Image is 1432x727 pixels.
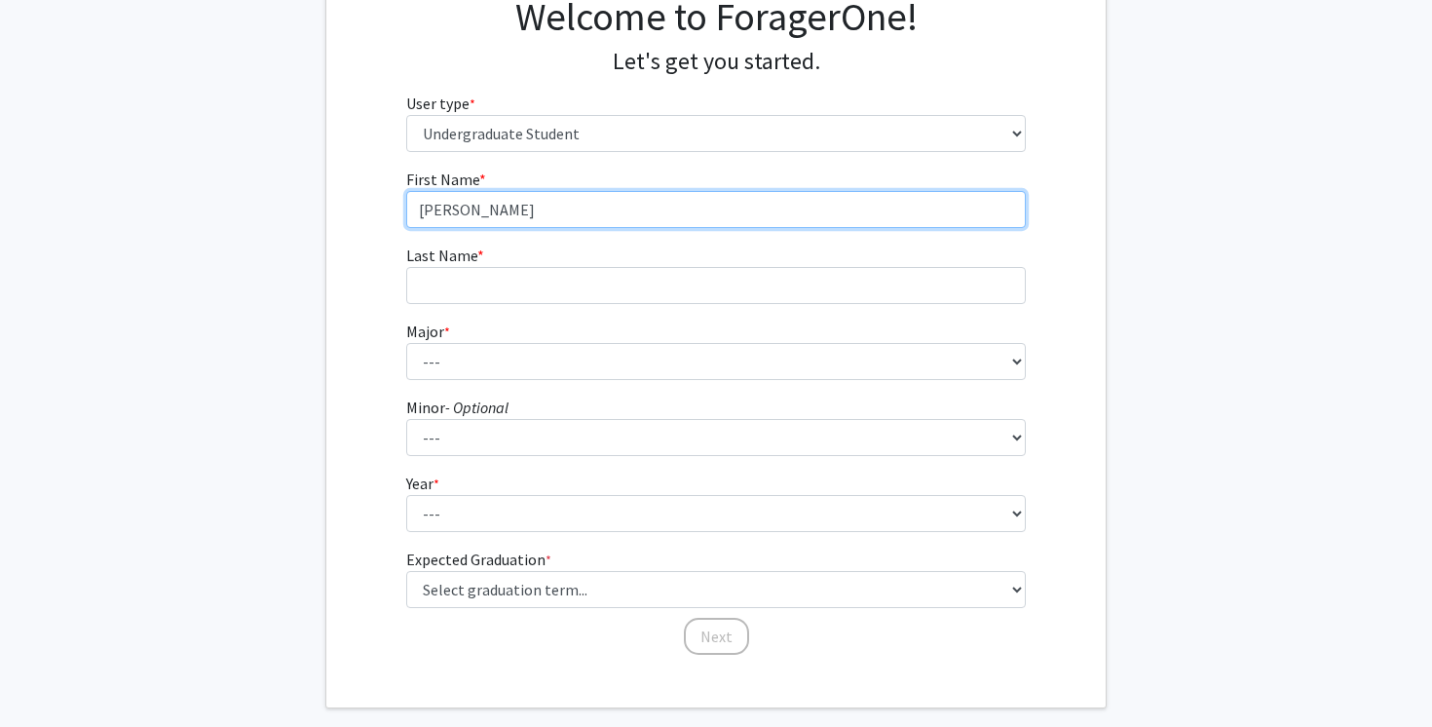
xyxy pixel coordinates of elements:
[684,618,749,655] button: Next
[406,48,1027,76] h4: Let's get you started.
[406,548,551,571] label: Expected Graduation
[445,398,509,417] i: - Optional
[406,320,450,343] label: Major
[406,92,475,115] label: User type
[406,246,477,265] span: Last Name
[406,396,509,419] label: Minor
[406,472,439,495] label: Year
[406,170,479,189] span: First Name
[15,639,83,712] iframe: Chat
